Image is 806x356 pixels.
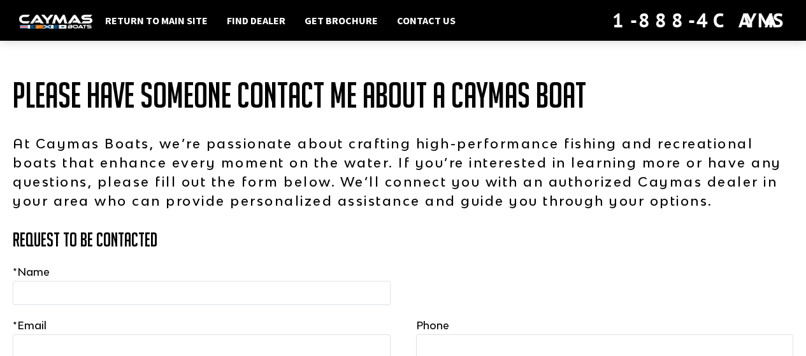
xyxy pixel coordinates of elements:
[220,12,292,29] a: Find Dealer
[99,12,214,29] a: Return to main site
[13,318,47,333] label: Email
[391,12,462,29] a: Contact Us
[612,6,787,34] div: 1-888-4CAYMAS
[13,134,793,210] p: At Caymas Boats, we’re passionate about crafting high-performance fishing and recreational boats ...
[13,76,793,115] h1: Please have someone contact me about a Caymas Boat
[19,15,92,28] img: white-logo-c9c8dbefe5ff5ceceb0f0178aa75bf4bb51f6bca0971e226c86eb53dfe498488.png
[416,318,449,333] label: Phone
[298,12,384,29] a: Get Brochure
[13,229,793,250] h3: Request to Be Contacted
[13,264,50,280] label: Name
